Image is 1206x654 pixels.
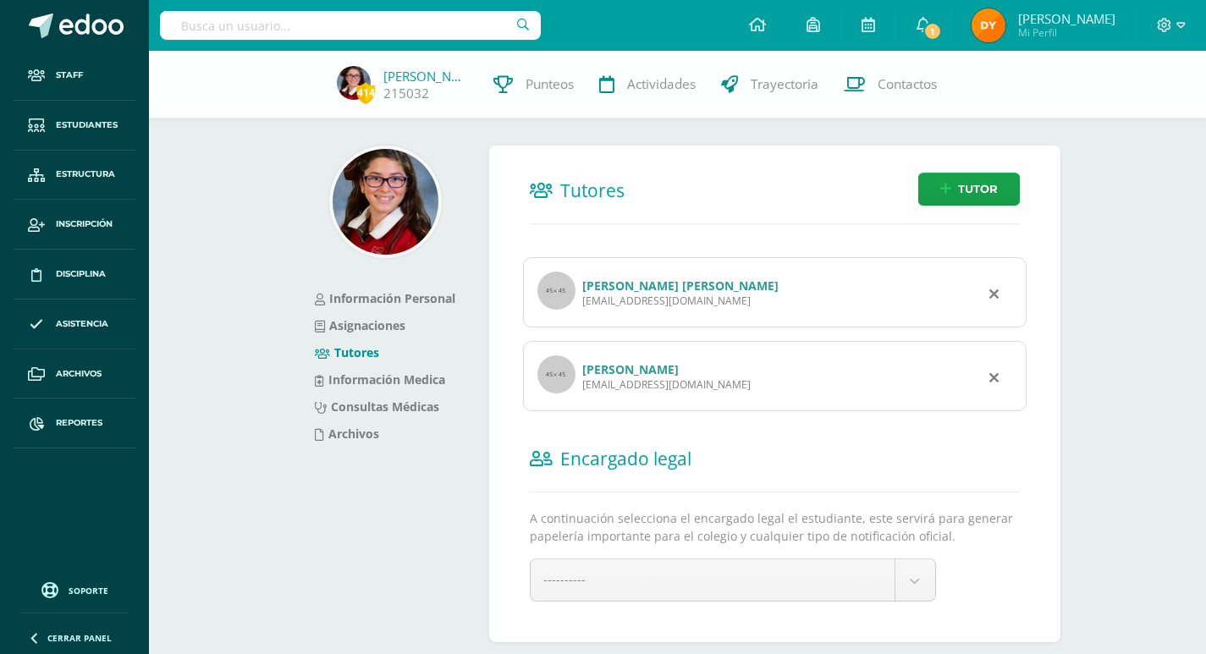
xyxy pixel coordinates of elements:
span: Reportes [56,416,102,430]
a: Estudiantes [14,101,135,151]
span: Cerrar panel [47,632,112,644]
a: Archivos [315,426,379,442]
a: Actividades [586,51,708,118]
span: Actividades [627,75,696,93]
img: profile image [537,272,575,310]
span: Disciplina [56,267,106,281]
a: [PERSON_NAME] [582,361,679,377]
span: Estudiantes [56,118,118,132]
span: Staff [56,69,83,82]
div: [EMAIL_ADDRESS][DOMAIN_NAME] [582,294,779,308]
a: Soporte [20,578,129,601]
span: Contactos [878,75,937,93]
a: Tutor [918,173,1020,206]
a: Punteos [481,51,586,118]
a: 215032 [383,85,429,102]
span: Trayectoria [751,75,818,93]
span: Soporte [69,585,108,596]
span: Estructura [56,168,115,181]
a: Consultas Médicas [315,398,439,415]
span: Tutores [560,179,625,202]
a: Trayectoria [708,51,831,118]
div: Remover [989,366,999,387]
input: Busca un usuario... [160,11,541,40]
a: [PERSON_NAME] [383,68,468,85]
a: Asignaciones [315,317,405,333]
a: Información Personal [315,290,455,306]
img: 5c9b3f2e99b296b39d8321f920b1ea29.png [333,149,438,255]
a: Staff [14,51,135,101]
span: Asistencia [56,317,108,331]
span: Mi Perfil [1018,25,1115,40]
p: A continuación selecciona el encargado legal el estudiante, este servirá para generar papelería i... [530,509,1020,545]
a: Disciplina [14,250,135,300]
img: profile image [537,355,575,393]
a: Información Medica [315,371,445,387]
span: Inscripción [56,217,113,231]
span: Archivos [56,367,102,381]
a: Estructura [14,151,135,201]
a: ---------- [531,559,935,601]
a: Inscripción [14,200,135,250]
div: [EMAIL_ADDRESS][DOMAIN_NAME] [582,377,751,392]
img: 037b6ea60564a67d0a4f148695f9261a.png [972,8,1005,42]
a: Reportes [14,398,135,448]
a: Asistencia [14,300,135,349]
span: 1 [923,22,942,41]
span: Punteos [526,75,574,93]
span: ---------- [543,571,586,587]
span: [PERSON_NAME] [1018,10,1115,27]
a: Archivos [14,349,135,399]
span: Encargado legal [560,447,691,470]
a: Contactos [831,51,950,118]
a: Tutores [315,344,379,360]
a: [PERSON_NAME] [PERSON_NAME] [582,278,779,294]
div: Remover [989,283,999,303]
span: 414 [356,82,375,103]
span: Tutor [958,173,998,205]
img: 2cf37b1663a62289bc3e4f10204d8cb0.png [337,66,371,100]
